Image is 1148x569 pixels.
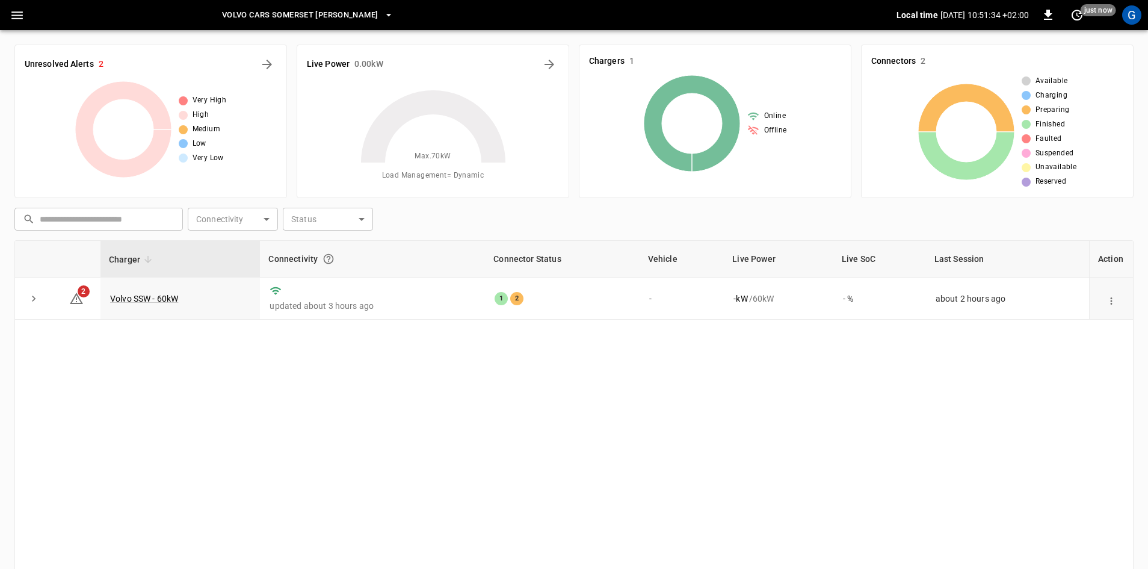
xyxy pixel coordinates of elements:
p: - kW [733,293,747,305]
button: Connection between the charger and our software. [318,248,339,270]
span: Preparing [1035,104,1070,116]
h6: 1 [629,55,634,68]
a: 2 [69,293,84,302]
h6: Unresolved Alerts [25,58,94,71]
span: Suspended [1035,148,1074,160]
td: about 2 hours ago [926,278,1089,320]
th: Vehicle [640,241,724,278]
span: Available [1035,75,1068,87]
h6: Chargers [589,55,625,68]
div: 2 [510,292,523,305]
a: Volvo SSW - 60kW [110,294,178,303]
span: Charger [109,252,156,267]
span: Finished [1035,119,1065,131]
th: Last Session [926,241,1089,278]
button: All Alerts [258,55,277,74]
th: Connector Status [485,241,639,278]
button: set refresh interval [1067,5,1087,25]
div: Connectivity [268,248,477,270]
td: - % [833,278,926,320]
td: - [640,278,724,320]
p: Local time [896,9,938,21]
h6: 0.00 kW [354,58,383,71]
span: Very High [193,95,227,107]
span: Load Management = Dynamic [382,170,484,182]
span: Faulted [1035,133,1062,145]
button: expand row [25,290,43,308]
span: Charging [1035,90,1067,102]
div: 1 [495,292,508,305]
span: Reserved [1035,176,1066,188]
div: action cell options [1103,293,1120,305]
span: Max. 70 kW [415,151,451,163]
th: Live SoC [833,241,926,278]
span: High [193,109,209,121]
h6: Live Power [307,58,350,71]
p: updated about 3 hours ago [270,300,475,312]
button: Energy Overview [540,55,559,74]
span: Medium [193,123,220,135]
span: Very Low [193,152,224,164]
div: / 60 kW [733,293,824,305]
span: 2 [78,285,90,297]
th: Action [1089,241,1133,278]
button: Volvo Cars Somerset [PERSON_NAME] [217,4,398,27]
div: profile-icon [1122,5,1141,25]
span: just now [1081,4,1116,16]
span: Unavailable [1035,161,1076,173]
h6: Connectors [871,55,916,68]
span: Volvo Cars Somerset [PERSON_NAME] [222,8,378,22]
span: Low [193,138,206,150]
th: Live Power [724,241,833,278]
p: [DATE] 10:51:34 +02:00 [940,9,1029,21]
span: Offline [764,125,787,137]
h6: 2 [99,58,103,71]
span: Online [764,110,786,122]
h6: 2 [921,55,925,68]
